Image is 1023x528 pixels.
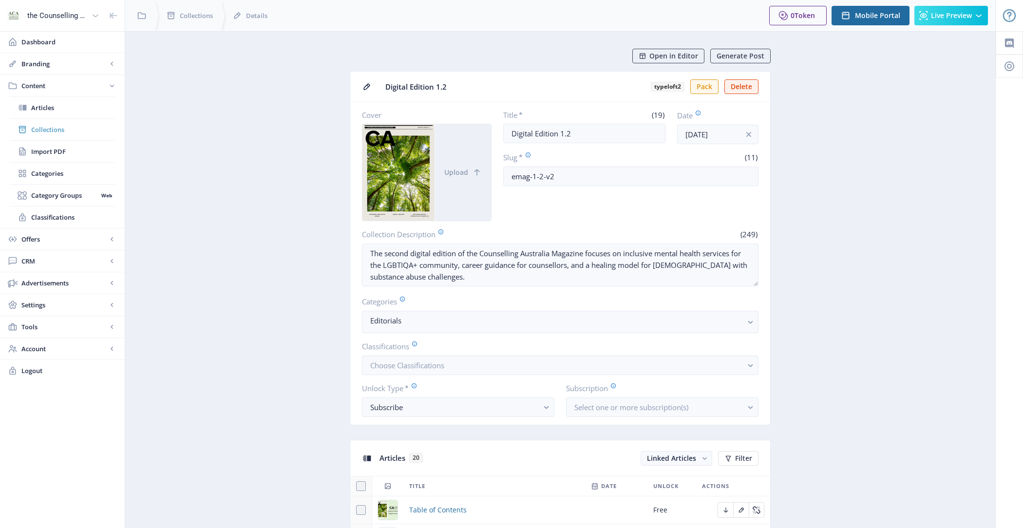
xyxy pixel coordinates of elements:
[503,152,627,163] label: Slug
[21,322,107,332] span: Tools
[931,12,972,19] span: Live Preview
[21,59,107,69] span: Branding
[362,397,554,417] button: Subscribe
[21,256,107,266] span: CRM
[31,103,115,113] span: Articles
[647,453,696,463] span: Linked Articles
[21,366,117,376] span: Logout
[653,480,679,492] span: Unlock
[180,11,213,20] span: Collections
[21,81,107,91] span: Content
[795,11,815,20] span: Token
[10,119,115,140] a: Collections
[10,141,115,162] a: Import PDF
[724,79,758,94] button: Delete
[370,401,538,413] div: Subscribe
[10,163,115,184] a: Categories
[385,82,643,92] span: Digital Edition 1.2
[362,296,751,307] label: Categories
[27,5,88,26] div: the Counselling Australia Magazine
[744,130,754,139] nb-icon: info
[21,234,107,244] span: Offers
[435,124,491,221] button: Upload
[503,124,666,143] input: Type Collection Title ...
[855,12,900,19] span: Mobile Portal
[409,480,425,492] span: Title
[651,82,684,92] b: typeloft2
[735,454,752,462] span: Filter
[10,207,115,228] a: Classifications
[717,52,764,60] span: Generate Post
[702,480,729,492] span: Actions
[574,402,688,412] span: Select one or more subscription(s)
[362,311,758,333] button: Editorials
[566,397,758,417] button: Select one or more subscription(s)
[718,451,758,466] button: Filter
[31,125,115,134] span: Collections
[362,356,758,375] button: Choose Classifications
[31,212,115,222] span: Classifications
[677,125,758,144] input: Publishing Date
[362,383,547,394] label: Unlock Type
[362,341,751,352] label: Classifications
[21,278,107,288] span: Advertisements
[914,6,988,25] button: Live Preview
[739,125,758,144] button: info
[246,11,267,20] span: Details
[10,97,115,118] a: Articles
[31,147,115,156] span: Import PDF
[677,110,751,121] label: Date
[6,8,21,23] img: properties.app_icon.jpeg
[444,169,468,176] span: Upload
[362,110,484,120] label: Cover
[769,6,827,25] button: 0Token
[641,451,712,466] button: Linked Articles
[409,453,423,463] span: 20
[503,167,759,186] input: this-is-how-a-slug-looks-like
[649,52,698,60] span: Open in Editor
[832,6,909,25] button: Mobile Portal
[370,315,742,326] nb-select-label: Editorials
[739,229,758,239] span: (249)
[370,360,444,370] span: Choose Classifications
[503,110,581,120] label: Title
[21,300,107,310] span: Settings
[31,190,98,200] span: Category Groups
[21,37,117,47] span: Dashboard
[650,110,665,120] span: (19)
[632,49,704,63] button: Open in Editor
[710,49,771,63] button: Generate Post
[21,344,107,354] span: Account
[647,496,696,524] td: Free
[31,169,115,178] span: Categories
[601,480,617,492] span: Date
[690,79,719,94] button: Pack
[743,152,758,162] span: (11)
[10,185,115,206] a: Category GroupsWeb
[362,229,556,240] label: Collection Description
[379,453,405,463] span: Articles
[566,383,751,394] label: Subscription
[98,190,115,200] nb-badge: Web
